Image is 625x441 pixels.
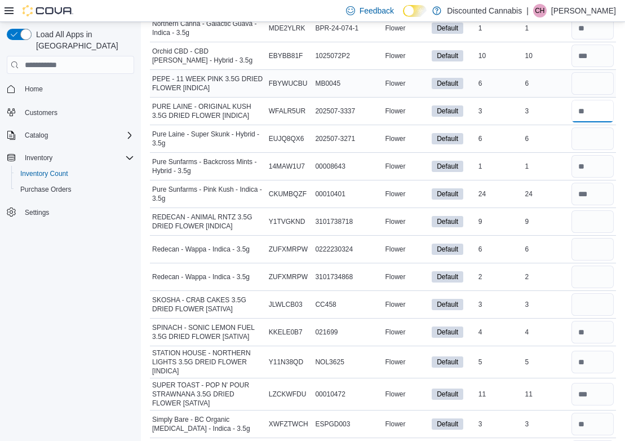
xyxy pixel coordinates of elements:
[432,105,463,117] span: Default
[432,299,463,310] span: Default
[313,77,383,90] div: MB0045
[533,4,547,17] div: Chyane Hignett
[20,185,72,194] span: Purchase Orders
[25,85,43,94] span: Home
[20,106,62,120] a: Customers
[269,189,307,199] span: CKUMBQZF
[523,242,570,256] div: 6
[385,51,405,60] span: Flower
[476,270,523,284] div: 2
[523,298,570,311] div: 3
[269,162,305,171] span: 14MAW1U7
[476,417,523,431] div: 3
[152,213,264,231] span: REDECAN - ANIMAL RNTZ 3.5G DRIED FLOWER [INDICA]
[385,107,405,116] span: Flower
[313,270,383,284] div: 3101734868
[11,166,139,182] button: Inventory Count
[152,19,264,37] span: Northern Canna - Galactic Guava - Indica - 3.5g
[432,23,463,34] span: Default
[23,5,73,16] img: Cova
[25,208,49,217] span: Settings
[152,74,264,92] span: PEPE - 11 WEEK PINK 3.5G DRIED FLOWER [INDICA]
[432,327,463,338] span: Default
[523,77,570,90] div: 6
[437,51,458,61] span: Default
[313,160,383,173] div: 00008643
[476,242,523,256] div: 6
[432,216,463,227] span: Default
[2,104,139,120] button: Customers
[476,355,523,369] div: 5
[437,419,458,429] span: Default
[437,23,458,33] span: Default
[269,134,304,143] span: EUJQ8QX6
[437,161,458,171] span: Default
[20,206,54,219] a: Settings
[437,78,458,89] span: Default
[313,49,383,63] div: 1025072P2
[432,418,463,430] span: Default
[25,131,48,140] span: Catalog
[437,134,458,144] span: Default
[25,108,57,117] span: Customers
[385,217,405,226] span: Flower
[551,4,616,17] p: [PERSON_NAME]
[16,167,134,180] span: Inventory Count
[385,390,405,399] span: Flower
[20,82,134,96] span: Home
[385,300,405,309] span: Flower
[16,167,73,180] a: Inventory Count
[16,183,76,196] a: Purchase Orders
[16,183,134,196] span: Purchase Orders
[523,270,570,284] div: 2
[437,327,458,337] span: Default
[476,325,523,339] div: 4
[476,104,523,118] div: 3
[432,356,463,368] span: Default
[2,81,139,97] button: Home
[152,323,264,341] span: SPINACH - SONIC LEMON FUEL 3.5G DRIED FLOWER [SATIVA]
[360,5,394,16] span: Feedback
[313,104,383,118] div: 202507-3337
[385,245,405,254] span: Flower
[2,127,139,143] button: Catalog
[313,215,383,228] div: 3101738718
[432,161,463,172] span: Default
[437,299,458,310] span: Default
[523,132,570,145] div: 6
[437,272,458,282] span: Default
[523,21,570,35] div: 1
[523,387,570,401] div: 11
[385,162,405,171] span: Flower
[269,217,305,226] span: Y1TVGKND
[437,217,458,227] span: Default
[152,272,250,281] span: Redecan - Wappa - Indica - 3.5g
[313,417,383,431] div: ESPGD003
[152,381,264,408] span: SUPER TOAST - POP N' POUR STRAWNANA 3.5G DRIED FLOWER [SATIVA]
[476,387,523,401] div: 11
[476,77,523,90] div: 6
[269,300,303,309] span: JLWLCB03
[313,298,383,311] div: CC458
[523,187,570,201] div: 24
[385,79,405,88] span: Flower
[523,160,570,173] div: 1
[20,205,134,219] span: Settings
[152,349,264,376] span: STATION HOUSE - NORTHERN LIGHTS 3.5G DREID FLOWER [INDICA]
[269,107,305,116] span: WFALR5UR
[152,130,264,148] span: Pure Laine - Super Skunk - Hybrid - 3.5g
[269,24,305,33] span: MDE2YLRK
[11,182,139,197] button: Purchase Orders
[152,47,264,65] span: Orchid CBD - CBD [PERSON_NAME] - Hybrid - 3.5g
[523,49,570,63] div: 10
[152,415,264,433] span: Simply Bare - BC Organic [MEDICAL_DATA] - Indica - 3.5g
[523,104,570,118] div: 3
[385,272,405,281] span: Flower
[269,272,308,281] span: ZUFXMRPW
[476,298,523,311] div: 3
[476,187,523,201] div: 24
[437,357,458,367] span: Default
[437,189,458,199] span: Default
[313,355,383,369] div: NOL3625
